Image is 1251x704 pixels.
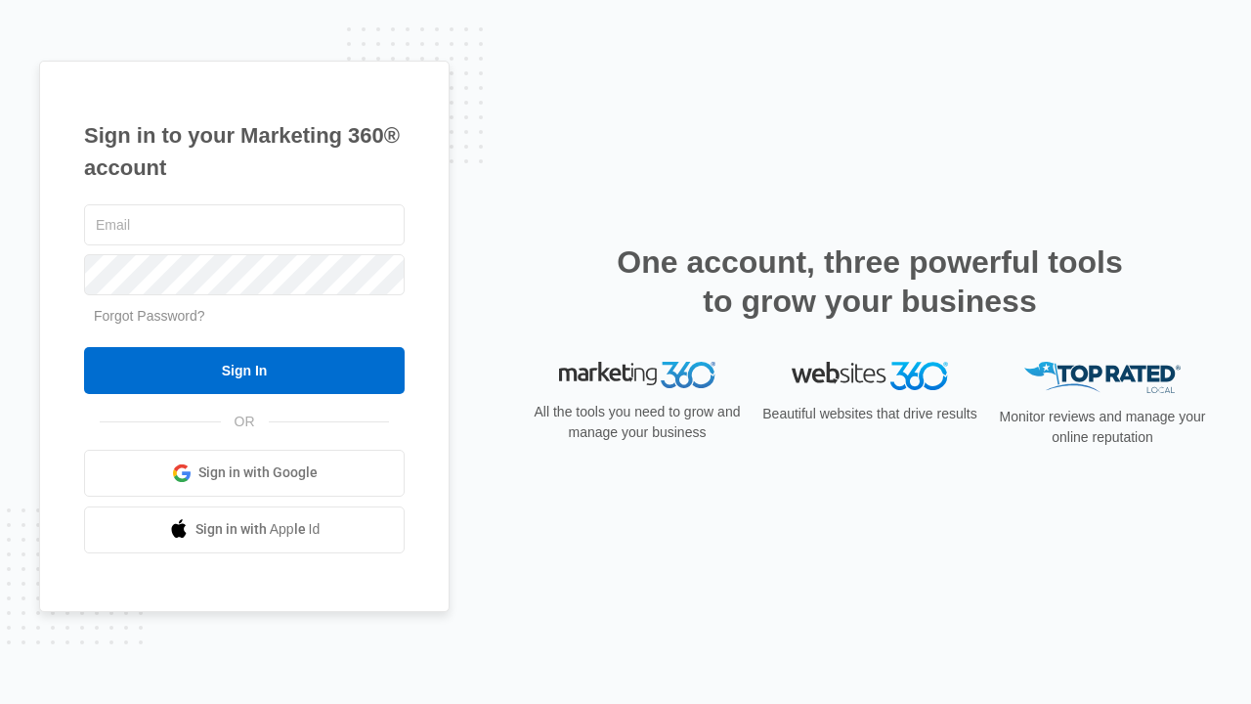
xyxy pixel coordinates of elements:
[760,404,979,424] p: Beautiful websites that drive results
[198,462,318,483] span: Sign in with Google
[528,402,747,443] p: All the tools you need to grow and manage your business
[792,362,948,390] img: Websites 360
[84,347,405,394] input: Sign In
[1024,362,1181,394] img: Top Rated Local
[195,519,321,540] span: Sign in with Apple Id
[993,407,1212,448] p: Monitor reviews and manage your online reputation
[221,412,269,432] span: OR
[84,204,405,245] input: Email
[94,308,205,324] a: Forgot Password?
[84,450,405,497] a: Sign in with Google
[84,119,405,184] h1: Sign in to your Marketing 360® account
[611,242,1129,321] h2: One account, three powerful tools to grow your business
[559,362,715,389] img: Marketing 360
[84,506,405,553] a: Sign in with Apple Id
